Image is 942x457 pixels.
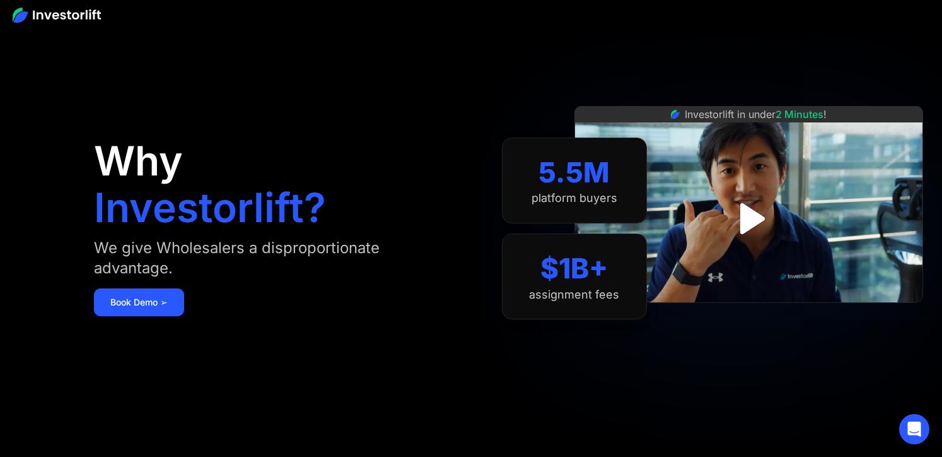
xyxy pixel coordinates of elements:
[94,288,184,316] a: Book Demo ➢
[721,191,777,247] a: open lightbox
[776,108,823,121] span: 2 Minutes
[94,141,183,181] h1: Why
[94,187,326,228] h1: Investorlift?
[685,107,827,122] div: Investorlift in under !
[529,288,619,302] div: assignment fees
[540,252,608,285] div: $1B+
[94,238,432,278] div: We give Wholesalers a disproportionate advantage.
[899,414,929,444] div: Open Intercom Messenger
[654,309,843,324] iframe: Customer reviews powered by Trustpilot
[538,156,610,189] div: 5.5M
[532,191,617,205] div: platform buyers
